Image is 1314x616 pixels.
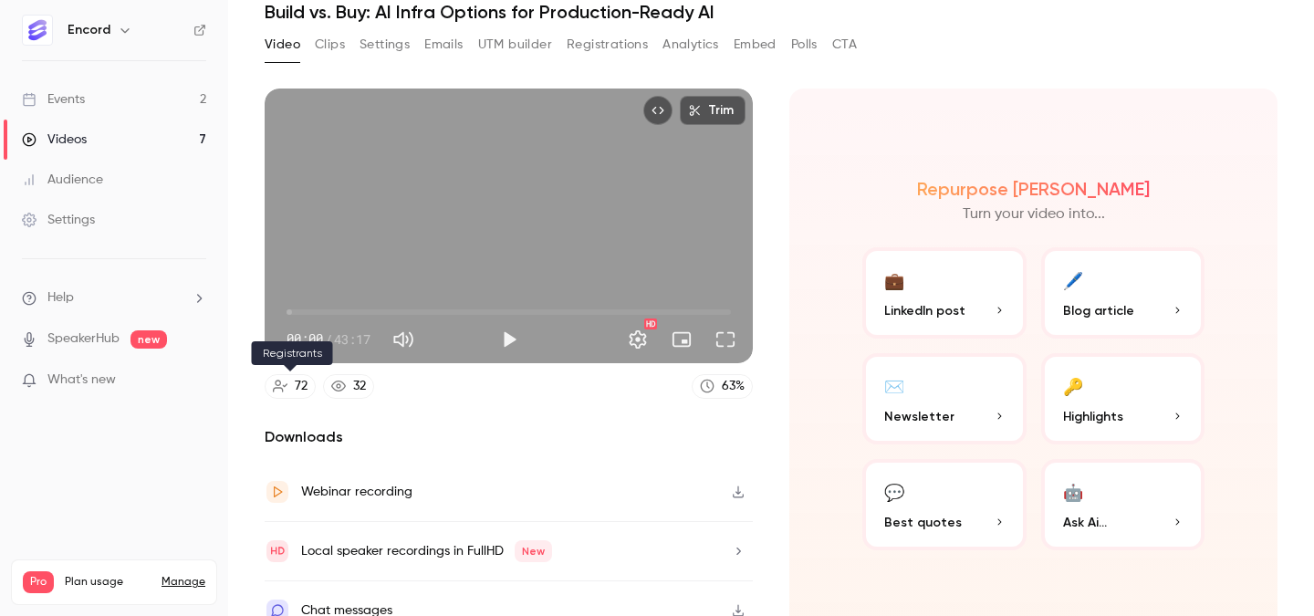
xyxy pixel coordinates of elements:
span: Help [47,288,74,308]
div: Audience [22,171,103,189]
div: HD [644,318,657,329]
span: Best quotes [884,513,962,532]
span: Highlights [1063,407,1123,426]
span: Blog article [1063,301,1134,320]
span: Ask Ai... [1063,513,1107,532]
li: help-dropdown-opener [22,288,206,308]
button: Settings [360,30,410,59]
button: CTA [832,30,857,59]
span: Plan usage [65,575,151,590]
div: Videos [22,131,87,149]
span: What's new [47,371,116,390]
h2: Repurpose [PERSON_NAME] [917,178,1150,200]
div: 🔑 [1063,371,1083,400]
button: Mute [385,321,422,358]
a: 72 [265,374,316,399]
span: 00:00 [287,329,323,349]
button: Settings [620,321,656,358]
div: 72 [295,377,308,396]
button: ✉️Newsletter [862,353,1027,444]
div: 💬 [884,477,904,506]
button: Emails [424,30,463,59]
div: 💼 [884,266,904,294]
div: 🤖 [1063,477,1083,506]
span: Newsletter [884,407,954,426]
button: Registrations [567,30,648,59]
button: Embed video [643,96,673,125]
div: Webinar recording [301,481,412,503]
button: 💼LinkedIn post [862,247,1027,339]
div: 🖊️ [1063,266,1083,294]
button: Trim [680,96,746,125]
button: Video [265,30,300,59]
button: Play [491,321,527,358]
h1: Build vs. Buy: AI Infra Options for Production-Ready AI [265,1,1277,23]
span: 43:17 [334,329,370,349]
button: Polls [791,30,818,59]
button: Clips [315,30,345,59]
h6: Encord [68,21,110,39]
div: Events [22,90,85,109]
button: 💬Best quotes [862,459,1027,550]
span: new [130,330,167,349]
a: 32 [323,374,374,399]
div: 00:00 [287,329,370,349]
button: 🤖Ask Ai... [1041,459,1205,550]
div: ✉️ [884,371,904,400]
a: SpeakerHub [47,329,120,349]
iframe: Noticeable Trigger [184,372,206,389]
button: Analytics [662,30,719,59]
div: 32 [353,377,366,396]
button: UTM builder [478,30,552,59]
div: Local speaker recordings in FullHD [301,540,552,562]
h2: Downloads [265,426,753,448]
span: LinkedIn post [884,301,965,320]
span: New [515,540,552,562]
img: Encord [23,16,52,45]
span: Pro [23,571,54,593]
span: / [325,329,332,349]
a: 63% [692,374,753,399]
button: Full screen [707,321,744,358]
button: Embed [734,30,777,59]
button: Turn on miniplayer [663,321,700,358]
p: Turn your video into... [963,204,1105,225]
div: 63 % [722,377,745,396]
button: 🔑Highlights [1041,353,1205,444]
button: 🖊️Blog article [1041,247,1205,339]
div: Settings [22,211,95,229]
a: Manage [162,575,205,590]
